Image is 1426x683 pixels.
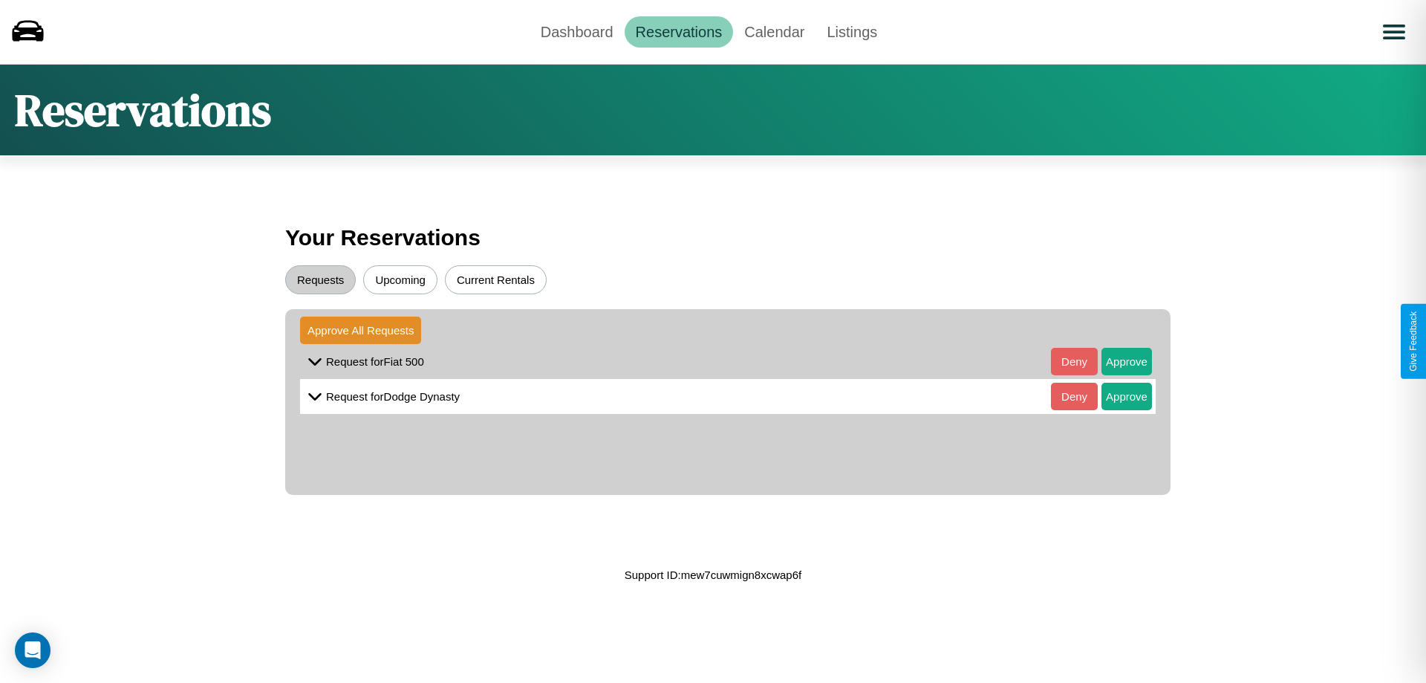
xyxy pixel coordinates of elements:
button: Approve [1101,348,1152,375]
a: Reservations [625,16,734,48]
button: Deny [1051,383,1098,410]
div: Open Intercom Messenger [15,632,51,668]
button: Approve All Requests [300,317,421,344]
button: Open menu [1373,11,1415,53]
p: Request for Dodge Dynasty [326,386,460,407]
button: Approve [1101,383,1152,410]
button: Requests [285,265,356,294]
a: Listings [815,16,888,48]
div: Give Feedback [1408,311,1419,372]
button: Deny [1051,348,1098,375]
a: Calendar [733,16,815,48]
button: Current Rentals [445,265,547,294]
h1: Reservations [15,80,271,140]
p: Support ID: mew7cuwmign8xcwap6f [625,565,801,585]
h3: Your Reservations [285,218,1141,258]
button: Upcoming [363,265,437,294]
a: Dashboard [530,16,625,48]
p: Request for Fiat 500 [326,352,424,372]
